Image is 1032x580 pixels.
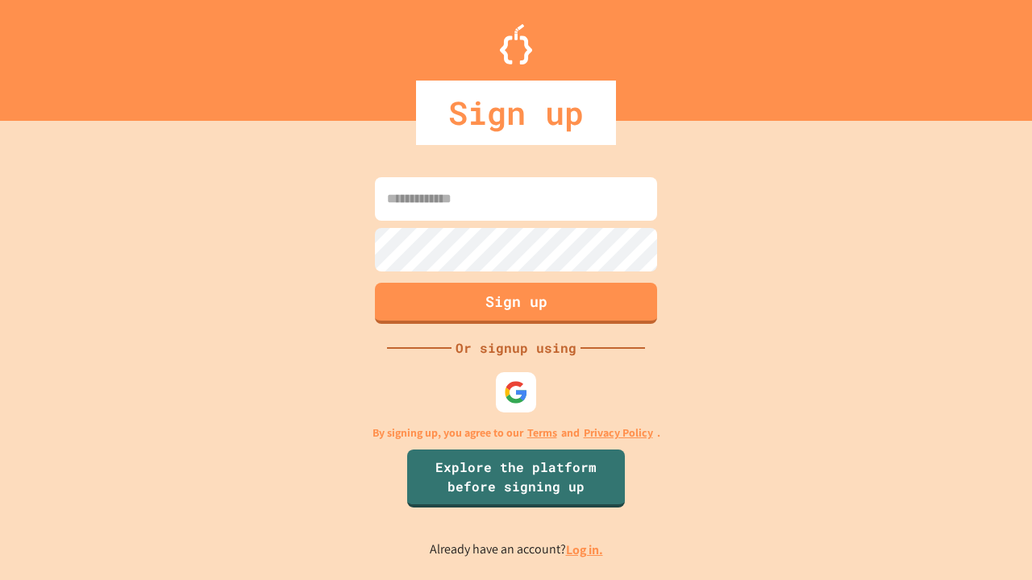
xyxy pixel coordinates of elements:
[451,338,580,358] div: Or signup using
[416,81,616,145] div: Sign up
[375,283,657,324] button: Sign up
[407,449,625,507] a: Explore the platform before signing up
[584,425,653,441] a: Privacy Policy
[898,445,1016,514] iframe: chat widget
[527,425,557,441] a: Terms
[500,24,532,64] img: Logo.svg
[372,425,660,441] p: By signing up, you agree to our and .
[964,516,1016,564] iframe: chat widget
[504,380,528,404] img: google-icon.svg
[430,540,603,560] p: Already have an account?
[566,541,603,558] a: Log in.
